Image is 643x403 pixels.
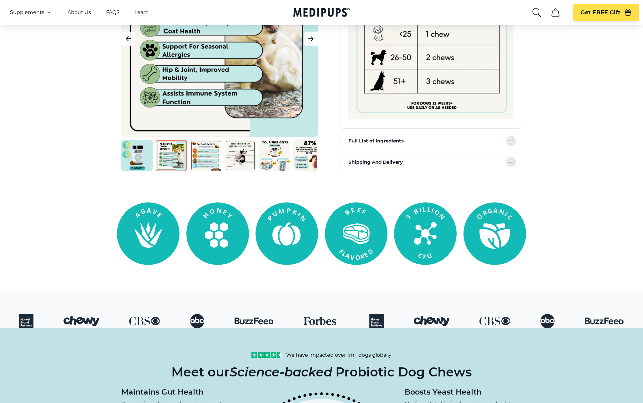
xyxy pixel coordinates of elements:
[190,140,221,171] img: Probiotic Dog Chews | Natural Dog Supplements
[230,364,332,380] i: Science-backed
[171,363,472,381] h2: Meet our Probiotic Dog Chews
[10,9,53,16] button: Supplements
[573,4,639,21] button: Get FREE Gift
[293,140,325,171] img: Probiotic Dog Chews | Natural Dog Supplements
[134,9,149,16] a: Learn
[259,140,290,171] img: Probiotic Dog Chews | Natural Dog Supplements
[68,9,91,16] a: About Us
[251,352,283,358] img: Stars - 4.8
[225,140,256,171] img: Probiotic Dog Chews | Natural Dog Supplements
[532,7,542,17] button: search
[293,7,350,19] a: Medipups
[121,32,135,46] button: Previous Image
[348,137,404,145] p: Full List of Ingredients
[121,140,153,171] img: Probiotic Dog Chews | Natural Dog Supplements
[106,9,119,16] a: FAQS
[405,387,522,397] h4: Boosts Yeast Health
[156,140,187,171] img: Probiotic Dog Chews | Natural Dog Supplements
[348,158,403,166] p: Shipping And Delivery
[580,9,620,16] span: Get FREE Gift
[10,9,44,16] span: Supplements
[548,5,563,20] button: cart
[304,32,318,46] button: Next Image
[286,352,392,358] p: We have impacted over 1m+ dogs globally
[121,387,238,397] h4: Maintains Gut Health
